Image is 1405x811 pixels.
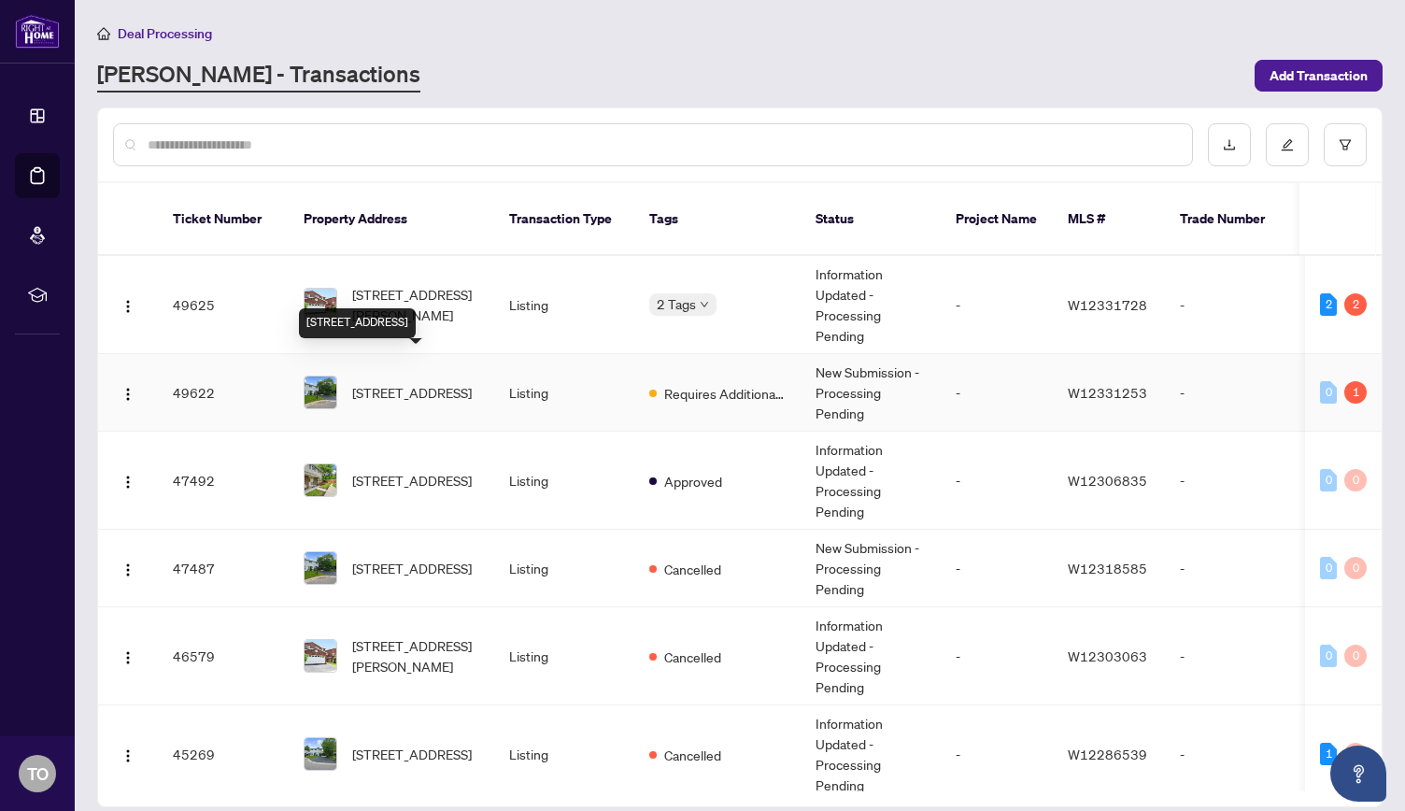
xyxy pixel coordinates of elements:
span: Cancelled [664,647,721,667]
button: edit [1266,123,1309,166]
button: Logo [113,377,143,407]
span: W12303063 [1068,647,1147,664]
span: Deal Processing [118,25,212,42]
button: Logo [113,290,143,320]
td: Information Updated - Processing Pending [801,256,941,354]
div: 0 [1320,557,1337,579]
td: 49625 [158,256,289,354]
td: 47487 [158,530,289,607]
td: Information Updated - Processing Pending [801,432,941,530]
div: 0 [1320,381,1337,404]
td: - [1165,432,1296,530]
td: - [941,256,1053,354]
td: Listing [494,530,634,607]
img: thumbnail-img [305,289,336,320]
td: 47492 [158,432,289,530]
td: 45269 [158,705,289,804]
span: [STREET_ADDRESS] [352,382,472,403]
img: Logo [121,475,135,490]
td: Information Updated - Processing Pending [801,607,941,705]
button: Logo [113,641,143,671]
img: Logo [121,748,135,763]
th: MLS # [1053,183,1165,256]
span: 2 Tags [657,293,696,315]
div: 1 [1320,743,1337,765]
th: Project Name [941,183,1053,256]
button: Logo [113,739,143,769]
div: 1 [1344,381,1367,404]
td: - [1165,607,1296,705]
span: W12286539 [1068,746,1147,762]
span: W12306835 [1068,472,1147,489]
span: edit [1281,138,1294,151]
th: Property Address [289,183,494,256]
img: logo [15,14,60,49]
div: 0 [1344,469,1367,491]
button: Logo [113,553,143,583]
td: Information Updated - Processing Pending [801,705,941,804]
th: Transaction Type [494,183,634,256]
div: 0 [1320,645,1337,667]
td: - [1165,705,1296,804]
button: filter [1324,123,1367,166]
span: [STREET_ADDRESS] [352,470,472,491]
td: Listing [494,705,634,804]
span: home [97,27,110,40]
th: Status [801,183,941,256]
div: 2 [1320,293,1337,316]
img: thumbnail-img [305,640,336,672]
img: thumbnail-img [305,738,336,770]
span: W12318585 [1068,560,1147,576]
span: TO [27,761,49,787]
td: - [941,432,1053,530]
img: Logo [121,387,135,402]
span: [STREET_ADDRESS][PERSON_NAME] [352,284,479,325]
div: [STREET_ADDRESS] [299,308,416,338]
img: Logo [121,650,135,665]
td: - [1165,354,1296,432]
span: W12331253 [1068,384,1147,401]
span: [STREET_ADDRESS][PERSON_NAME] [352,635,479,676]
td: Listing [494,354,634,432]
a: [PERSON_NAME] - Transactions [97,59,420,92]
td: - [941,354,1053,432]
button: Add Transaction [1255,60,1383,92]
td: Listing [494,432,634,530]
span: W12331728 [1068,296,1147,313]
span: down [700,300,709,309]
div: 0 [1344,645,1367,667]
div: 2 [1344,293,1367,316]
td: - [1165,256,1296,354]
span: filter [1339,138,1352,151]
td: - [941,530,1053,607]
th: Tags [634,183,801,256]
button: download [1208,123,1251,166]
span: download [1223,138,1236,151]
div: 0 [1320,469,1337,491]
td: - [941,705,1053,804]
span: Add Transaction [1270,61,1368,91]
td: Listing [494,256,634,354]
button: Open asap [1330,746,1386,802]
td: - [1165,530,1296,607]
td: Listing [494,607,634,705]
td: 46579 [158,607,289,705]
th: Trade Number [1165,183,1296,256]
img: Logo [121,562,135,577]
span: [STREET_ADDRESS] [352,558,472,578]
div: 0 [1344,557,1367,579]
img: thumbnail-img [305,377,336,408]
td: New Submission - Processing Pending [801,530,941,607]
span: [STREET_ADDRESS] [352,744,472,764]
td: New Submission - Processing Pending [801,354,941,432]
img: thumbnail-img [305,552,336,584]
td: 49622 [158,354,289,432]
div: 0 [1344,743,1367,765]
span: Approved [664,471,722,491]
img: Logo [121,299,135,314]
span: Cancelled [664,559,721,579]
img: thumbnail-img [305,464,336,496]
span: Requires Additional Docs [664,383,786,404]
th: Ticket Number [158,183,289,256]
td: - [941,607,1053,705]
